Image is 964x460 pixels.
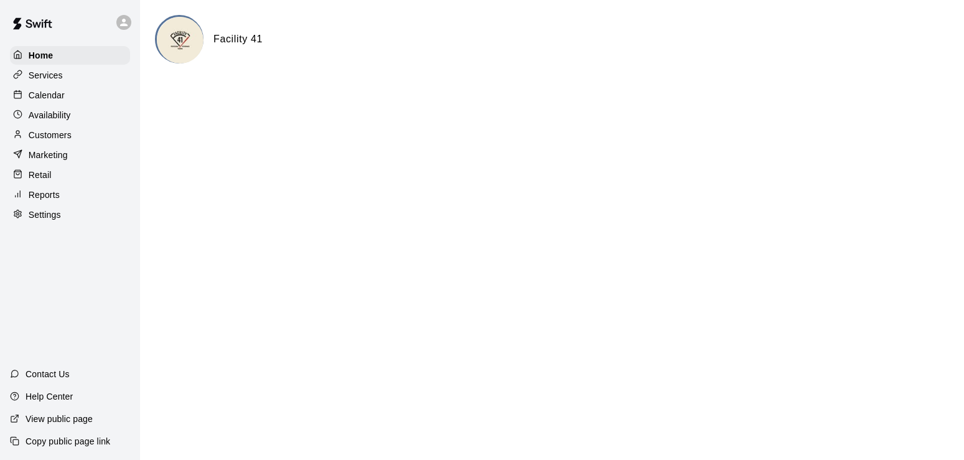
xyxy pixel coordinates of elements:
[157,17,204,63] img: Facility 41 logo
[10,66,130,85] a: Services
[10,46,130,65] a: Home
[26,435,110,448] p: Copy public page link
[26,413,93,425] p: View public page
[29,109,71,121] p: Availability
[29,129,72,141] p: Customers
[29,169,52,181] p: Retail
[10,185,130,204] a: Reports
[26,368,70,380] p: Contact Us
[29,149,68,161] p: Marketing
[10,86,130,105] a: Calendar
[10,106,130,124] a: Availability
[10,166,130,184] a: Retail
[29,69,63,82] p: Services
[10,146,130,164] a: Marketing
[29,49,54,62] p: Home
[26,390,73,403] p: Help Center
[29,189,60,201] p: Reports
[213,31,263,47] h6: Facility 41
[10,126,130,144] a: Customers
[29,89,65,101] p: Calendar
[10,205,130,224] a: Settings
[29,209,61,221] p: Settings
